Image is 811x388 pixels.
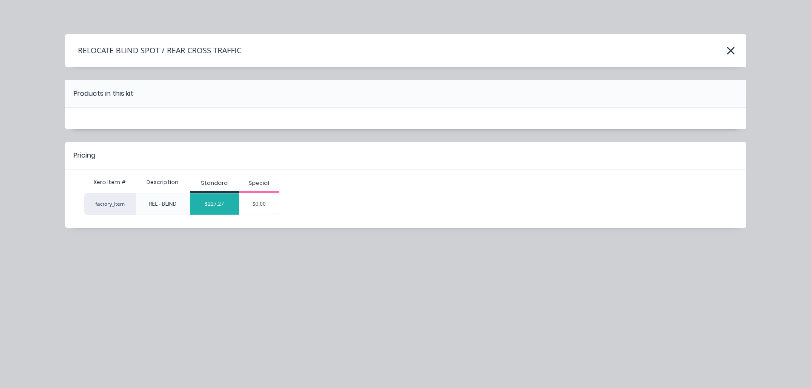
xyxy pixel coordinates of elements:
div: $0.00 [239,193,279,215]
div: Pricing [74,150,95,161]
div: Special [249,179,269,187]
div: $227.27 [190,193,239,215]
h4: RELOCATE BLIND SPOT / REAR CROSS TRAFFIC [65,43,241,59]
div: REL - BLIND [149,200,177,208]
div: Xero Item # [84,174,135,191]
div: Products in this kit [74,89,133,99]
div: factory_item [84,193,135,215]
div: Standard [201,179,228,187]
div: Description [140,172,185,193]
